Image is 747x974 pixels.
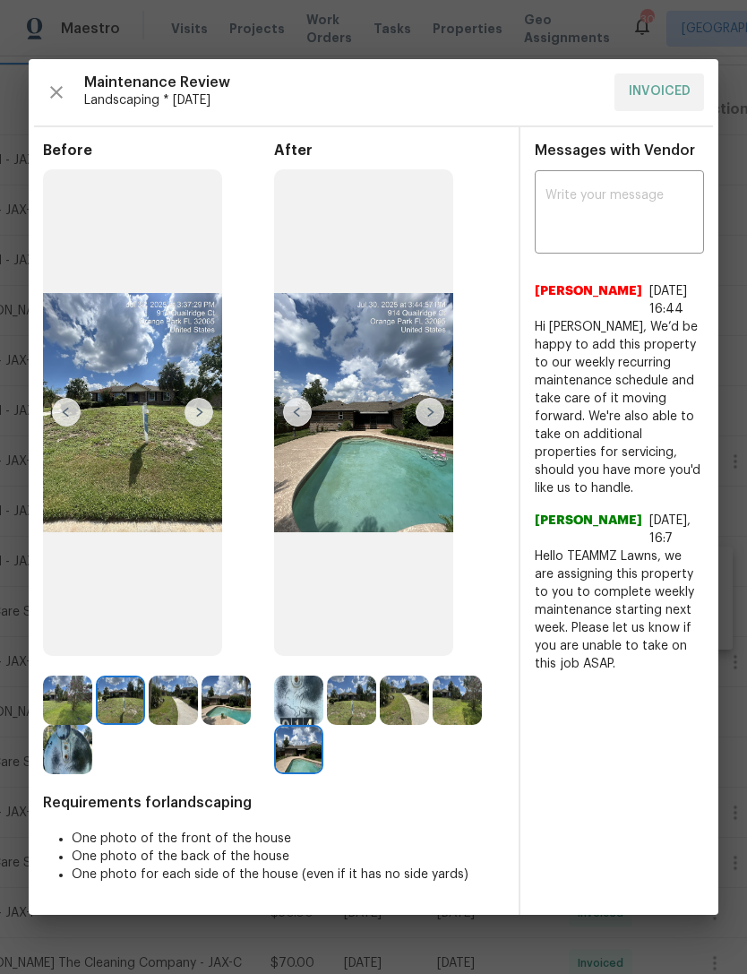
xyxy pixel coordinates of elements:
span: [DATE], 16:7 [649,514,691,545]
span: [PERSON_NAME] [535,282,642,318]
li: One photo of the front of the house [72,830,504,848]
span: [DATE] 16:44 [649,285,687,315]
img: left-chevron-button-url [52,398,81,427]
span: Hello TEAMMZ Lawns, we are assigning this property to you to complete weekly maintenance starting... [535,547,704,673]
span: Landscaping * [DATE] [84,91,600,109]
span: After [274,142,505,159]
span: Before [43,142,274,159]
span: [PERSON_NAME] [535,512,642,547]
span: Messages with Vendor [535,143,695,158]
li: One photo for each side of the house (even if it has no side yards) [72,866,504,883]
img: left-chevron-button-url [283,398,312,427]
img: right-chevron-button-url [185,398,213,427]
img: right-chevron-button-url [416,398,444,427]
span: Maintenance Review [84,73,600,91]
span: Requirements for landscaping [43,794,504,812]
li: One photo of the back of the house [72,848,504,866]
span: Hi [PERSON_NAME], We’d be happy to add this property to our weekly recurring maintenance schedule... [535,318,704,497]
